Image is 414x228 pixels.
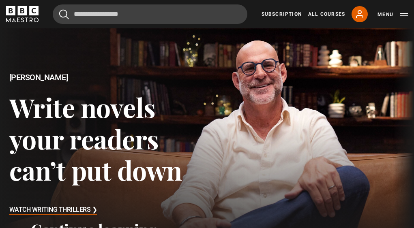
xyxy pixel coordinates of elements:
[59,9,69,19] button: Submit the search query
[262,11,302,18] a: Subscription
[6,6,39,22] svg: BBC Maestro
[378,11,408,19] button: Toggle navigation
[9,92,207,185] h3: Write novels your readers can’t put down
[9,204,97,216] h3: Watch Writing Thrillers ❯
[53,4,247,24] input: Search
[9,73,207,82] h2: [PERSON_NAME]
[308,11,345,18] a: All Courses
